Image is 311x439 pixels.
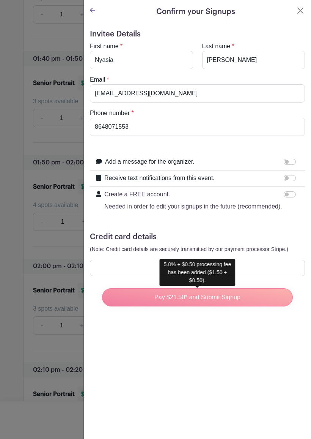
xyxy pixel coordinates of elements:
[90,246,288,252] small: (Note: Credit card details are securely transmitted by our payment processor Stripe.)
[105,157,195,166] label: Add a message for the organizer.
[156,6,235,17] h5: Confirm your Signups
[90,30,305,39] h5: Invitee Details
[90,109,130,118] label: Phone number
[90,75,105,84] label: Email
[104,174,215,183] label: Receive text notifications from this event.
[104,202,282,211] p: Needed in order to edit your signups in the future (recommended).
[90,42,119,51] label: First name
[296,6,305,15] button: Close
[104,190,282,199] p: Create a FREE account.
[160,259,236,286] div: 5.0% + $0.50 processing fee has been added ($1.50 + $0.50).
[95,264,300,272] iframe: Secure card payment input frame
[202,42,231,51] label: Last name
[90,232,305,242] h5: Credit card details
